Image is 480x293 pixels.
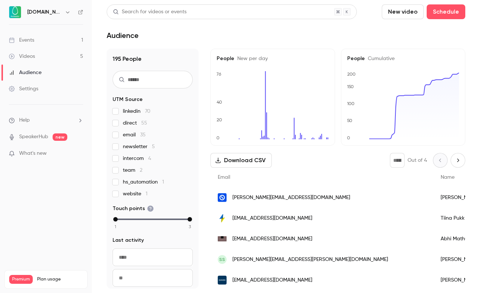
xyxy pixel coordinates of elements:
[427,4,465,19] button: Schedule
[148,156,151,161] span: 4
[217,117,222,122] text: 20
[365,56,395,61] span: Cumulative
[217,55,329,62] h5: People
[451,153,465,168] button: Next page
[113,248,193,266] input: From
[141,121,147,126] span: 55
[113,8,186,16] div: Search for videos or events
[218,214,227,223] img: fusebox.energy
[146,191,147,196] span: 1
[113,205,154,212] span: Touch points
[210,153,272,168] button: Download CSV
[123,143,155,150] span: newsletter
[9,275,33,284] span: Premium
[152,144,155,149] span: 5
[218,236,227,241] img: trustadvisors.eu
[9,36,34,44] div: Events
[347,84,354,89] text: 150
[218,276,227,285] img: eurazeo.com
[9,85,38,93] div: Settings
[115,223,116,230] span: 1
[408,157,427,164] p: Out of 4
[53,133,67,141] span: new
[219,256,225,263] span: SS
[347,101,355,107] text: 100
[19,116,30,124] span: Help
[123,190,147,198] span: website
[123,167,142,174] span: team
[441,175,455,180] span: Name
[113,237,144,244] span: Last activity
[123,178,164,186] span: hs_automation
[218,175,230,180] span: Email
[216,135,220,140] text: 0
[347,118,352,123] text: 50
[123,131,146,139] span: email
[140,168,142,173] span: 2
[232,276,312,284] span: [EMAIL_ADDRESS][DOMAIN_NAME]
[113,217,118,222] div: min
[113,55,193,63] h1: 195 People
[19,133,48,141] a: SpeakerHub
[188,217,192,222] div: max
[347,55,459,62] h5: People
[162,179,164,185] span: 1
[232,235,312,243] span: [EMAIL_ADDRESS][DOMAIN_NAME]
[37,276,83,282] span: Plan usage
[9,116,83,124] li: help-dropdown-opener
[9,53,35,60] div: Videos
[123,108,150,115] span: linkedin
[113,269,193,287] input: To
[232,194,350,202] span: [PERSON_NAME][EMAIL_ADDRESS][DOMAIN_NAME]
[232,256,388,264] span: [PERSON_NAME][EMAIL_ADDRESS][PERSON_NAME][DOMAIN_NAME]
[234,56,268,61] span: New per day
[189,223,191,230] span: 3
[9,6,21,18] img: Avokaado.io
[145,109,150,114] span: 70
[113,96,143,103] span: UTM Source
[123,119,147,127] span: direct
[27,8,62,16] h6: [DOMAIN_NAME]
[232,214,312,222] span: [EMAIL_ADDRESS][DOMAIN_NAME]
[217,100,222,105] text: 40
[123,155,151,162] span: intercom
[9,69,42,76] div: Audience
[218,193,227,202] img: neubase.co
[382,4,424,19] button: New video
[19,150,47,157] span: What's new
[216,71,221,77] text: 76
[107,31,139,40] h1: Audience
[347,71,356,77] text: 200
[347,135,350,140] text: 0
[140,132,146,137] span: 35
